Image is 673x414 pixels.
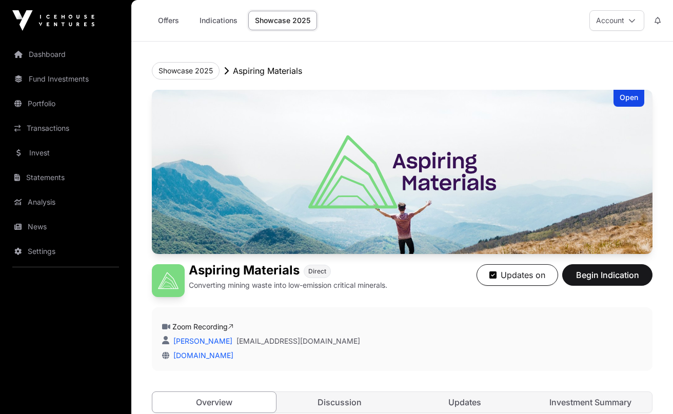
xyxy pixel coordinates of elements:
[152,90,652,254] img: Aspiring Materials
[152,392,652,412] nav: Tabs
[403,392,527,412] a: Updates
[8,43,123,66] a: Dashboard
[278,392,402,412] a: Discussion
[189,280,387,290] p: Converting mining waste into low-emission critical minerals.
[8,240,123,263] a: Settings
[589,10,644,31] button: Account
[613,90,644,107] div: Open
[575,269,640,281] span: Begin Indication
[529,392,652,412] a: Investment Summary
[8,215,123,238] a: News
[148,11,189,30] a: Offers
[622,365,673,414] iframe: Chat Widget
[171,337,232,345] a: [PERSON_NAME]
[8,166,123,189] a: Statements
[193,11,244,30] a: Indications
[12,10,94,31] img: Icehouse Ventures Logo
[152,391,276,413] a: Overview
[8,191,123,213] a: Analysis
[233,65,302,77] p: Aspiring Materials
[8,68,123,90] a: Fund Investments
[477,264,558,286] button: Updates on
[172,322,233,331] a: Zoom Recording
[169,351,233,360] a: [DOMAIN_NAME]
[8,142,123,164] a: Invest
[236,336,360,346] a: [EMAIL_ADDRESS][DOMAIN_NAME]
[189,264,300,278] h1: Aspiring Materials
[562,264,652,286] button: Begin Indication
[152,62,220,80] button: Showcase 2025
[8,117,123,140] a: Transactions
[562,274,652,285] a: Begin Indication
[248,11,317,30] a: Showcase 2025
[308,267,326,275] span: Direct
[152,264,185,297] img: Aspiring Materials
[8,92,123,115] a: Portfolio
